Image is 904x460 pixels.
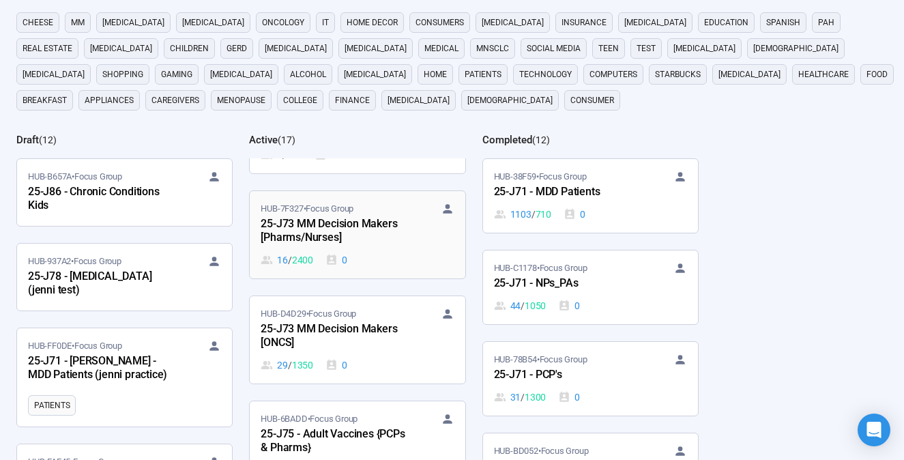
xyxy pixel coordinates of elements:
[261,216,411,247] div: 25-J73 MM Decision Makers [Pharms/Nurses]
[28,339,122,353] span: HUB-FF0DE • Focus Group
[347,16,398,29] span: home decor
[261,321,411,352] div: 25-J73 MM Decision Makers [ONCS]
[283,94,317,107] span: college
[866,68,888,81] span: Food
[17,244,232,311] a: HUB-937A2•Focus Group25-J78 - [MEDICAL_DATA] (jenni test)
[673,42,735,55] span: [MEDICAL_DATA]
[325,253,347,268] div: 0
[494,207,551,222] div: 1103
[23,16,53,29] span: cheese
[288,253,292,268] span: /
[28,184,178,215] div: 25-J86 - Chronic Conditions Kids
[261,253,313,268] div: 16
[210,68,272,81] span: [MEDICAL_DATA]
[521,298,525,313] span: /
[262,16,304,29] span: oncology
[494,184,644,201] div: 25-J71 - MDD Patients
[161,68,192,81] span: gaming
[388,94,450,107] span: [MEDICAL_DATA]
[525,390,546,405] span: 1300
[558,298,580,313] div: 0
[34,399,70,412] span: Patients
[494,390,546,405] div: 31
[151,94,199,107] span: caregivers
[476,42,509,55] span: mnsclc
[23,42,72,55] span: real estate
[261,307,356,321] span: HUB-D4D29 • Focus Group
[335,94,370,107] span: finance
[531,207,536,222] span: /
[494,298,546,313] div: 44
[322,16,329,29] span: it
[483,342,698,416] a: HUB-78B54•Focus Group25-J71 - PCP's31 / 13000
[288,358,292,373] span: /
[718,68,781,81] span: [MEDICAL_DATA]
[85,94,134,107] span: appliances
[17,328,232,427] a: HUB-FF0DE•Focus Group25-J71 - [PERSON_NAME] - MDD Patients (jenni practice)Patients
[217,94,265,107] span: menopause
[39,134,57,145] span: ( 12 )
[589,68,637,81] span: computers
[467,94,553,107] span: [DEMOGRAPHIC_DATA]
[415,16,464,29] span: consumers
[23,68,85,81] span: [MEDICAL_DATA]
[624,16,686,29] span: [MEDICAL_DATA]
[570,94,614,107] span: consumer
[766,16,800,29] span: Spanish
[527,42,581,55] span: social media
[483,159,698,233] a: HUB-38F59•Focus Group25-J71 - MDD Patients1103 / 7100
[261,426,411,457] div: 25-J75 - Adult Vaccines {PCPs & Pharms}
[465,68,501,81] span: Patients
[278,134,295,145] span: ( 17 )
[753,42,839,55] span: [DEMOGRAPHIC_DATA]
[494,366,644,384] div: 25-J71 - PCP's
[521,390,525,405] span: /
[227,42,247,55] span: GERD
[637,42,656,55] span: Test
[494,170,587,184] span: HUB-38F59 • Focus Group
[494,275,644,293] div: 25-J71 - NPs_PAs
[23,94,67,107] span: breakfast
[170,42,209,55] span: children
[494,353,587,366] span: HUB-78B54 • Focus Group
[424,42,458,55] span: medical
[558,390,580,405] div: 0
[424,68,447,81] span: home
[28,353,178,384] div: 25-J71 - [PERSON_NAME] - MDD Patients (jenni practice)
[798,68,849,81] span: healthcare
[290,68,326,81] span: alcohol
[102,16,164,29] span: [MEDICAL_DATA]
[28,255,121,268] span: HUB-937A2 • Focus Group
[598,42,619,55] span: Teen
[261,358,313,373] div: 29
[704,16,748,29] span: education
[818,16,834,29] span: PAH
[249,134,278,146] h2: Active
[532,134,550,145] span: ( 12 )
[655,68,701,81] span: starbucks
[28,170,122,184] span: HUB-B657A • Focus Group
[250,296,465,384] a: HUB-D4D29•Focus Group25-J73 MM Decision Makers [ONCS]29 / 13500
[261,412,358,426] span: HUB-6BADD • Focus Group
[564,207,585,222] div: 0
[90,42,152,55] span: [MEDICAL_DATA]
[28,268,178,300] div: 25-J78 - [MEDICAL_DATA] (jenni test)
[525,298,546,313] span: 1050
[536,207,551,222] span: 710
[494,261,587,275] span: HUB-C1178 • Focus Group
[483,250,698,324] a: HUB-C1178•Focus Group25-J71 - NPs_PAs44 / 10500
[17,159,232,226] a: HUB-B657A•Focus Group25-J86 - Chronic Conditions Kids
[345,42,407,55] span: [MEDICAL_DATA]
[292,358,313,373] span: 1350
[519,68,572,81] span: technology
[482,16,544,29] span: [MEDICAL_DATA]
[102,68,143,81] span: shopping
[325,358,347,373] div: 0
[182,16,244,29] span: [MEDICAL_DATA]
[858,414,890,446] div: Open Intercom Messenger
[292,253,313,268] span: 2400
[71,16,85,29] span: MM
[250,191,465,278] a: HUB-7F327•Focus Group25-J73 MM Decision Makers [Pharms/Nurses]16 / 24000
[344,68,406,81] span: [MEDICAL_DATA]
[562,16,607,29] span: Insurance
